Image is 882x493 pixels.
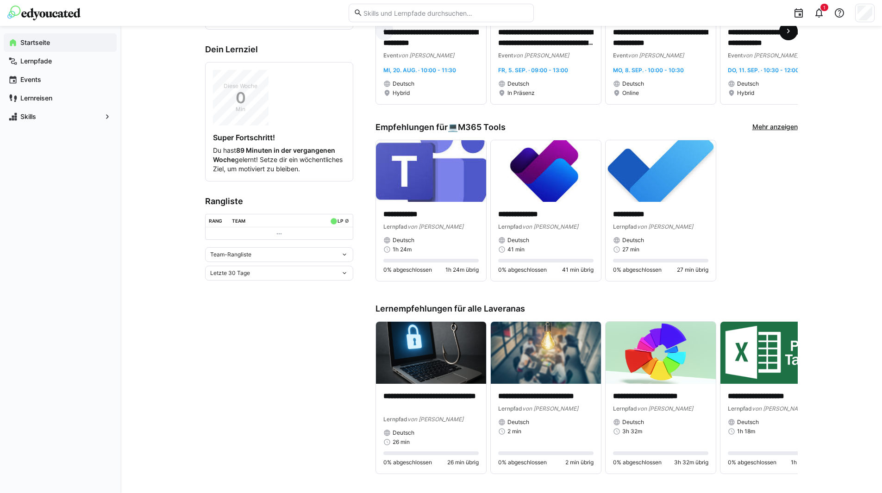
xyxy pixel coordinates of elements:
[613,52,628,59] span: Event
[407,223,463,230] span: von [PERSON_NAME]
[393,89,410,97] span: Hybrid
[637,223,693,230] span: von [PERSON_NAME]
[383,67,456,74] span: Mi, 20. Aug. · 10:00 - 11:30
[513,52,569,59] span: von [PERSON_NAME]
[393,429,414,437] span: Deutsch
[522,405,578,412] span: von [PERSON_NAME]
[507,428,521,435] span: 2 min
[823,5,826,10] span: 1
[345,216,349,224] a: ø
[507,246,525,253] span: 41 min
[213,146,335,163] strong: 89 Minuten in der vergangenen Woche
[507,418,529,426] span: Deutsch
[613,459,662,466] span: 0% abgeschlossen
[498,67,568,74] span: Fr, 5. Sep. · 09:00 - 13:00
[447,459,479,466] span: 26 min übrig
[628,52,684,59] span: von [PERSON_NAME]
[737,89,754,97] span: Hybrid
[562,266,594,274] span: 41 min übrig
[213,146,345,174] p: Du hast gelernt! Setze dir ein wöchentliches Ziel, um motiviert zu bleiben.
[728,459,776,466] span: 0% abgeschlossen
[376,322,486,384] img: image
[677,266,708,274] span: 27 min übrig
[720,322,831,384] img: image
[383,459,432,466] span: 0% abgeschlossen
[383,223,407,230] span: Lernpfad
[407,416,463,423] span: von [PERSON_NAME]
[445,266,479,274] span: 1h 24m übrig
[393,80,414,87] span: Deutsch
[383,266,432,274] span: 0% abgeschlossen
[393,237,414,244] span: Deutsch
[498,405,522,412] span: Lernpfad
[210,269,250,277] span: Letzte 30 Tage
[507,80,529,87] span: Deutsch
[498,52,513,59] span: Event
[376,140,486,202] img: image
[743,52,799,59] span: von [PERSON_NAME]
[737,428,755,435] span: 1h 18m
[622,89,639,97] span: Online
[613,266,662,274] span: 0% abgeschlossen
[606,322,716,384] img: image
[498,223,522,230] span: Lernpfad
[565,459,594,466] span: 2 min übrig
[737,80,759,87] span: Deutsch
[375,122,506,132] h3: Empfehlungen für
[393,246,412,253] span: 1h 24m
[507,89,535,97] span: In Präsenz
[491,322,601,384] img: image
[737,418,759,426] span: Deutsch
[383,416,407,423] span: Lernpfad
[728,67,799,74] span: Do, 11. Sep. · 10:30 - 12:00
[498,459,547,466] span: 0% abgeschlossen
[375,304,798,314] h3: Lernempfehlungen für alle Laveranas
[213,133,345,142] h4: Super Fortschritt!
[622,80,644,87] span: Deutsch
[458,122,506,132] span: M365 Tools
[205,44,353,55] h3: Dein Lernziel
[791,459,823,466] span: 1h 18m übrig
[622,246,639,253] span: 27 min
[674,459,708,466] span: 3h 32m übrig
[622,418,644,426] span: Deutsch
[728,52,743,59] span: Event
[448,122,506,132] div: 💻️
[507,237,529,244] span: Deutsch
[491,140,601,202] img: image
[613,67,684,74] span: Mo, 8. Sep. · 10:00 - 10:30
[232,218,245,224] div: Team
[209,218,222,224] div: Rang
[522,223,578,230] span: von [PERSON_NAME]
[622,428,642,435] span: 3h 32m
[613,223,637,230] span: Lernpfad
[398,52,454,59] span: von [PERSON_NAME]
[205,196,353,206] h3: Rangliste
[338,218,343,224] div: LP
[210,251,251,258] span: Team-Rangliste
[752,122,798,132] a: Mehr anzeigen
[613,405,637,412] span: Lernpfad
[637,405,693,412] span: von [PERSON_NAME]
[383,52,398,59] span: Event
[622,237,644,244] span: Deutsch
[606,140,716,202] img: image
[728,405,752,412] span: Lernpfad
[363,9,528,17] input: Skills und Lernpfade durchsuchen…
[498,266,547,274] span: 0% abgeschlossen
[752,405,808,412] span: von [PERSON_NAME]
[393,438,410,446] span: 26 min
